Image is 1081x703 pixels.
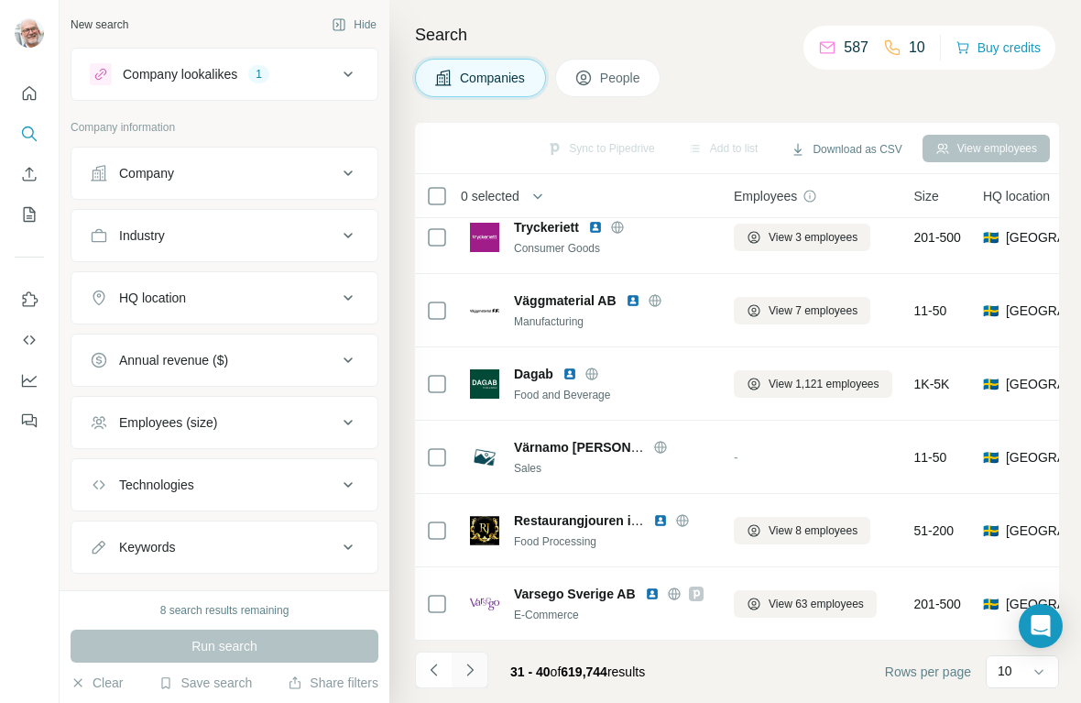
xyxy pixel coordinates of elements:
[470,443,499,472] img: Logo of Värnamo Skog & Trädgård AB
[288,674,378,692] button: Share filters
[15,198,44,231] button: My lists
[914,595,961,613] span: 201-500
[588,220,603,235] img: LinkedIn logo
[71,119,378,136] p: Company information
[653,513,668,528] img: LinkedIn logo
[119,476,194,494] div: Technologies
[71,338,377,382] button: Annual revenue ($)
[844,37,868,59] p: 587
[734,297,870,324] button: View 7 employees
[15,404,44,437] button: Feedback
[514,240,712,257] div: Consumer Goods
[769,229,857,246] span: View 3 employees
[983,595,999,613] span: 🇸🇪
[914,187,939,205] span: Size
[461,187,519,205] span: 0 selected
[514,313,712,330] div: Manufacturing
[769,376,879,392] span: View 1,121 employees
[470,369,499,399] img: Logo of Dagab
[71,525,377,569] button: Keywords
[769,302,857,319] span: View 7 employees
[734,450,738,465] span: -
[551,665,562,679] span: of
[460,69,527,87] span: Companies
[119,538,175,556] div: Keywords
[510,665,645,679] span: results
[983,448,999,467] span: 🇸🇪
[983,228,999,247] span: 🇸🇪
[734,370,892,398] button: View 1,121 employees
[734,187,797,205] span: Employees
[983,522,999,540] span: 🇸🇪
[561,665,607,679] span: 619,744
[248,66,269,82] div: 1
[71,401,377,445] button: Employees (size)
[514,513,771,528] span: Restaurangjouren i [GEOGRAPHIC_DATA]
[71,276,377,320] button: HQ location
[514,440,773,455] span: Värnamo [PERSON_NAME] & Trädgård AB
[778,136,914,163] button: Download as CSV
[510,665,551,679] span: 31 - 40
[119,164,174,182] div: Company
[470,589,499,619] img: Logo of Varsego Sverige AB
[514,607,712,623] div: E-Commerce
[734,224,870,251] button: View 3 employees
[319,11,389,38] button: Hide
[514,460,712,477] div: Sales
[15,324,44,357] button: Use Surfe API
[119,289,186,307] div: HQ location
[645,587,660,601] img: LinkedIn logo
[123,65,237,83] div: Company lookalikes
[119,413,217,432] div: Employees (size)
[158,674,252,692] button: Save search
[562,367,577,381] img: LinkedIn logo
[514,365,553,383] span: Dagab
[15,283,44,316] button: Use Surfe on LinkedIn
[983,187,1050,205] span: HQ location
[626,293,640,308] img: LinkedIn logo
[160,602,289,619] div: 8 search results remaining
[600,69,642,87] span: People
[71,214,377,258] button: Industry
[15,117,44,150] button: Search
[470,516,499,545] img: Logo of Restaurangjouren i Sverige
[514,291,617,310] span: Väggmaterial AB
[15,364,44,397] button: Dashboard
[914,375,950,393] span: 1K-5K
[119,351,228,369] div: Annual revenue ($)
[452,652,488,688] button: Navigate to next page
[514,387,712,403] div: Food and Beverage
[15,77,44,110] button: Quick start
[885,663,971,681] span: Rows per page
[734,517,870,544] button: View 8 employees
[769,522,857,539] span: View 8 employees
[914,302,947,320] span: 11-50
[514,533,712,550] div: Food Processing
[983,375,999,393] span: 🇸🇪
[470,296,499,325] img: Logo of Väggmaterial AB
[983,302,999,320] span: 🇸🇪
[71,16,128,33] div: New search
[15,18,44,48] img: Avatar
[998,662,1012,680] p: 10
[769,596,864,612] span: View 63 employees
[71,674,123,692] button: Clear
[1019,604,1063,648] div: Open Intercom Messenger
[514,218,579,236] span: Tryckeriett
[734,590,877,618] button: View 63 employees
[514,585,636,603] span: Varsego Sverige AB
[415,22,1059,48] h4: Search
[71,463,377,507] button: Technologies
[470,223,499,252] img: Logo of Tryckeriett
[955,35,1041,60] button: Buy credits
[914,228,961,247] span: 201-500
[71,52,377,96] button: Company lookalikes1
[909,37,925,59] p: 10
[71,151,377,195] button: Company
[119,226,165,245] div: Industry
[914,522,955,540] span: 51-200
[914,448,947,467] span: 11-50
[415,652,452,688] button: Navigate to previous page
[15,158,44,191] button: Enrich CSV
